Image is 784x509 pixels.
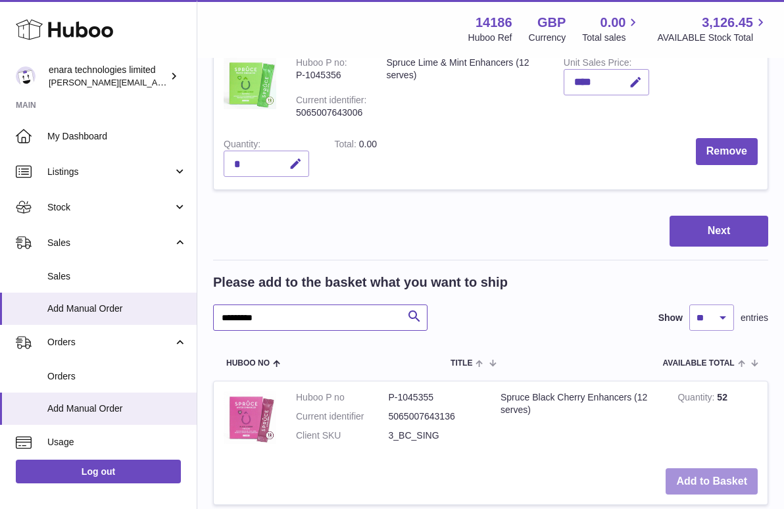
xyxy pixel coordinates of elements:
[296,391,389,404] dt: Huboo P no
[49,64,167,89] div: enara technologies limited
[696,138,758,165] button: Remove
[47,436,187,448] span: Usage
[224,139,260,153] label: Quantity
[49,77,264,87] span: [PERSON_NAME][EMAIL_ADDRESS][DOMAIN_NAME]
[389,429,481,442] dd: 3_BC_SING
[389,391,481,404] dd: P-1045355
[657,32,768,44] span: AVAILABLE Stock Total
[529,32,566,44] div: Currency
[582,14,641,44] a: 0.00 Total sales
[677,392,717,406] strong: Quantity
[376,47,553,128] td: Spruce Lime & Mint Enhancers (12 serves)
[600,14,626,32] span: 0.00
[668,381,768,458] td: 52
[702,14,753,32] span: 3,126.45
[47,237,173,249] span: Sales
[359,139,377,149] span: 0.00
[741,312,768,324] span: entries
[47,270,187,283] span: Sales
[47,130,187,143] span: My Dashboard
[224,57,276,109] img: Spruce Lime & Mint Enhancers (12 serves)
[451,359,472,368] span: Title
[47,402,187,415] span: Add Manual Order
[491,381,668,458] td: Spruce Black Cherry Enhancers (12 serves)
[658,312,683,324] label: Show
[296,57,347,71] div: Huboo P no
[296,107,366,119] div: 5065007643006
[468,32,512,44] div: Huboo Ref
[47,303,187,315] span: Add Manual Order
[296,429,389,442] dt: Client SKU
[296,410,389,423] dt: Current identifier
[334,139,358,153] label: Total
[296,95,366,109] div: Current identifier
[16,460,181,483] a: Log out
[47,166,173,178] span: Listings
[47,370,187,383] span: Orders
[666,468,758,495] button: Add to Basket
[16,66,36,86] img: Dee@enara.co
[582,32,641,44] span: Total sales
[389,410,481,423] dd: 5065007643136
[226,359,270,368] span: Huboo no
[657,14,768,44] a: 3,126.45 AVAILABLE Stock Total
[296,69,366,82] div: P-1045356
[476,14,512,32] strong: 14186
[537,14,566,32] strong: GBP
[670,216,768,247] button: Next
[213,274,508,291] h2: Please add to the basket what you want to ship
[663,359,735,368] span: AVAILABLE Total
[564,57,631,71] label: Unit Sales Price
[224,391,276,444] img: Spruce Black Cherry Enhancers (12 serves)
[47,201,173,214] span: Stock
[47,336,173,349] span: Orders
